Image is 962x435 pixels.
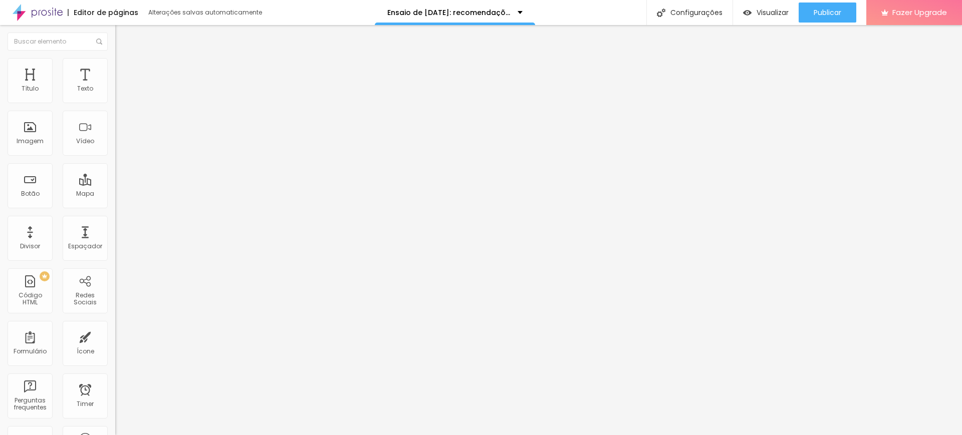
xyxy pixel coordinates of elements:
[65,292,105,306] div: Redes Sociais
[757,9,789,17] span: Visualizar
[68,9,138,16] div: Editor de páginas
[21,190,40,197] div: Botão
[17,138,44,145] div: Imagem
[77,348,94,355] div: Ícone
[657,9,665,17] img: Icone
[96,39,102,45] img: Icone
[892,8,947,17] span: Fazer Upgrade
[387,9,510,16] p: Ensaio de [DATE]: recomendações :)
[115,25,962,435] iframe: Editor
[814,9,841,17] span: Publicar
[10,397,50,411] div: Perguntas frequentes
[77,400,94,407] div: Timer
[20,243,40,250] div: Divisor
[77,85,93,92] div: Texto
[10,292,50,306] div: Código HTML
[799,3,856,23] button: Publicar
[76,190,94,197] div: Mapa
[733,3,799,23] button: Visualizar
[22,85,39,92] div: Título
[76,138,94,145] div: Vídeo
[743,9,752,17] img: view-1.svg
[68,243,102,250] div: Espaçador
[148,10,264,16] div: Alterações salvas automaticamente
[14,348,47,355] div: Formulário
[8,33,108,51] input: Buscar elemento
